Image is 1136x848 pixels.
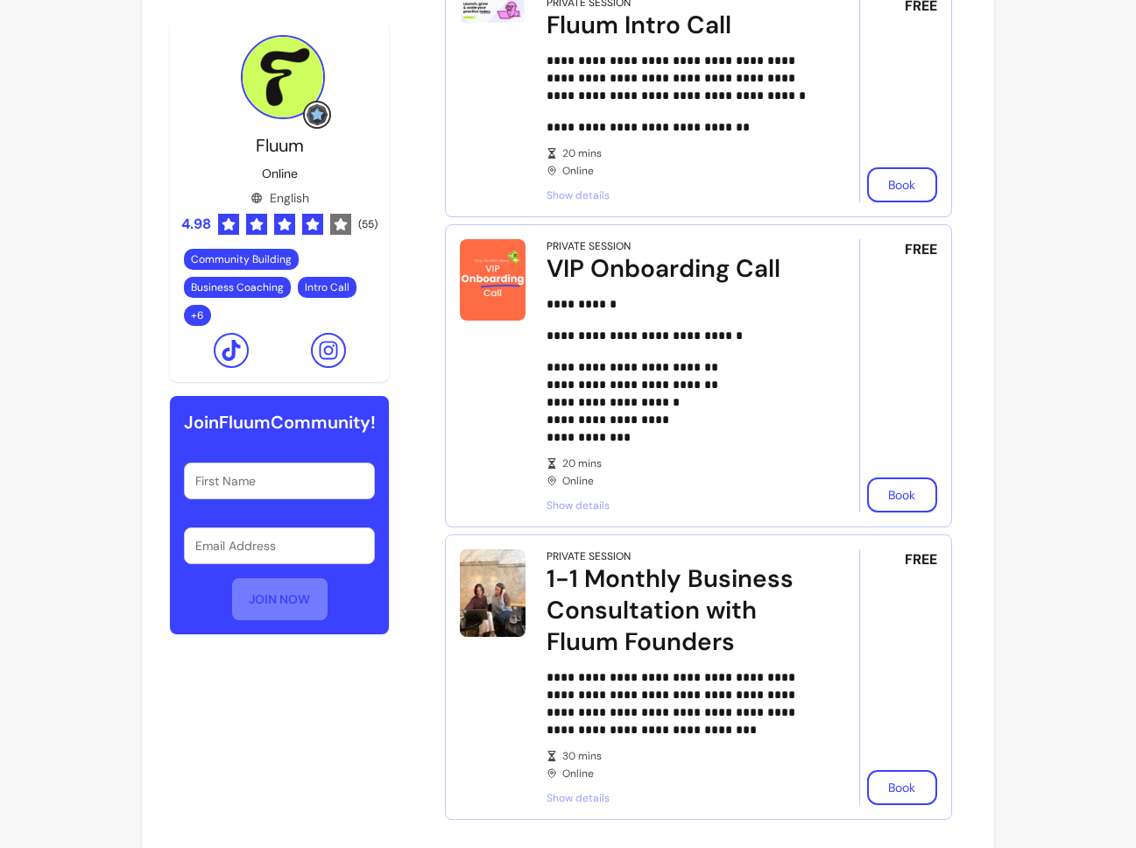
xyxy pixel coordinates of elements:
img: VIP Onboarding Call [460,239,526,322]
div: 1-1 Monthly Business Consultation with Fluum Founders [547,563,810,658]
input: Email Address [195,537,363,555]
span: Community Building [191,252,292,266]
span: 4.98 [181,214,211,235]
span: Show details [547,498,810,512]
h6: Join Fluum Community! [184,410,376,435]
button: Book [867,770,937,805]
div: Private Session [547,549,631,563]
span: Intro Call [305,280,349,294]
div: Online [547,146,810,178]
div: Online [547,456,810,488]
div: VIP Onboarding Call [547,253,810,285]
div: Online [547,749,810,781]
button: Book [867,477,937,512]
span: ( 55 ) [358,217,377,231]
input: First Name [195,472,363,490]
div: English [250,189,309,207]
span: FREE [905,239,937,260]
span: FREE [905,549,937,570]
div: Fluum Intro Call [547,10,810,41]
img: 1-1 Monthly Business Consultation with Fluum Founders [460,549,526,637]
span: 20 mins [562,456,810,470]
span: 30 mins [562,749,810,763]
button: Book [867,167,937,202]
img: Provider image [241,35,325,119]
p: Online [262,165,298,182]
span: 20 mins [562,146,810,160]
span: Fluum [256,134,304,157]
span: Show details [547,188,810,202]
span: + 6 [187,308,208,322]
span: Show details [547,791,810,805]
span: Business Coaching [191,280,284,294]
img: Grow [307,104,328,125]
div: Private Session [547,239,631,253]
